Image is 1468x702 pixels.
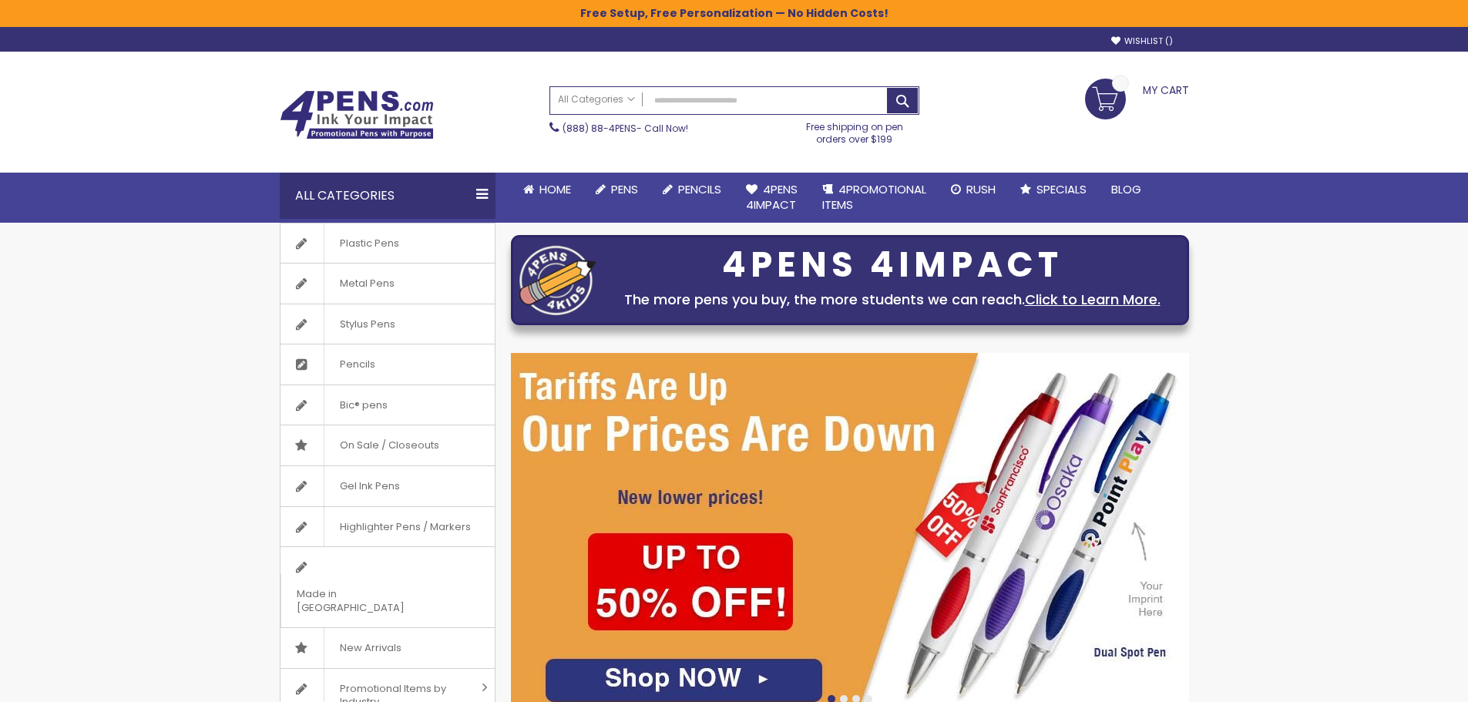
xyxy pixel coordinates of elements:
span: Gel Ink Pens [324,466,415,506]
a: Gel Ink Pens [280,466,495,506]
span: Stylus Pens [324,304,411,344]
span: - Call Now! [563,122,688,135]
div: 4PENS 4IMPACT [604,249,1181,281]
span: Made in [GEOGRAPHIC_DATA] [280,574,456,627]
a: 4PROMOTIONALITEMS [810,173,939,223]
a: 4Pens4impact [734,173,810,223]
span: Specials [1036,181,1087,197]
span: Pencils [678,181,721,197]
span: New Arrivals [324,628,417,668]
span: Blog [1111,181,1141,197]
a: Rush [939,173,1008,207]
a: Pens [583,173,650,207]
a: Specials [1008,173,1099,207]
a: Stylus Pens [280,304,495,344]
span: All Categories [558,93,635,106]
span: Plastic Pens [324,223,415,264]
a: All Categories [550,87,643,113]
a: On Sale / Closeouts [280,425,495,465]
a: New Arrivals [280,628,495,668]
a: Plastic Pens [280,223,495,264]
span: Rush [966,181,996,197]
img: four_pen_logo.png [519,245,596,315]
a: Bic® pens [280,385,495,425]
a: Pencils [280,344,495,385]
span: Metal Pens [324,264,410,304]
span: 4Pens 4impact [746,181,798,213]
a: (888) 88-4PENS [563,122,637,135]
span: Pencils [324,344,391,385]
div: The more pens you buy, the more students we can reach. [604,289,1181,311]
span: Highlighter Pens / Markers [324,507,486,547]
a: Pencils [650,173,734,207]
span: Bic® pens [324,385,403,425]
span: On Sale / Closeouts [324,425,455,465]
a: Wishlist [1111,35,1173,47]
span: Home [539,181,571,197]
a: Blog [1099,173,1154,207]
a: Metal Pens [280,264,495,304]
div: All Categories [280,173,495,219]
div: Free shipping on pen orders over $199 [790,115,919,146]
a: Home [511,173,583,207]
img: 4Pens Custom Pens and Promotional Products [280,90,434,139]
span: Pens [611,181,638,197]
a: Click to Learn More. [1025,290,1161,309]
span: 4PROMOTIONAL ITEMS [822,181,926,213]
a: Highlighter Pens / Markers [280,507,495,547]
a: Made in [GEOGRAPHIC_DATA] [280,547,495,627]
